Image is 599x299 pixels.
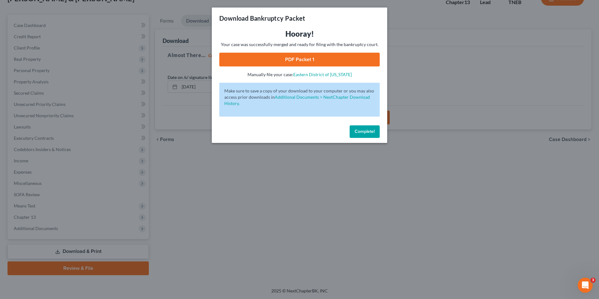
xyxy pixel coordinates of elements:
[219,29,380,39] h3: Hooray!
[224,88,375,107] p: Make sure to save a copy of your download to your computer or you may also access prior downloads in
[219,71,380,78] p: Manually file your case:
[219,53,380,66] a: PDF Packet 1
[578,278,593,293] iframe: Intercom live chat
[355,129,375,134] span: Complete!
[293,72,352,77] a: Eastern District of [US_STATE]
[350,125,380,138] button: Complete!
[224,94,370,106] a: Additional Documents > NextChapter Download History.
[219,41,380,48] p: Your case was successfully merged and ready for filing with the bankruptcy court.
[219,14,305,23] h3: Download Bankruptcy Packet
[591,278,596,283] span: 3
